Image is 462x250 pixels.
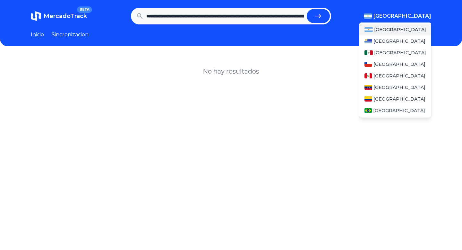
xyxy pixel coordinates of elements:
[373,96,425,102] span: [GEOGRAPHIC_DATA]
[44,13,87,20] span: MercadoTrack
[31,11,41,21] img: MercadoTrack
[31,31,44,39] a: Inicio
[373,84,425,91] span: [GEOGRAPHIC_DATA]
[359,47,431,58] a: Mexico[GEOGRAPHIC_DATA]
[373,107,425,114] span: [GEOGRAPHIC_DATA]
[364,13,372,19] img: Argentina
[373,73,425,79] span: [GEOGRAPHIC_DATA]
[52,31,89,39] a: Sincronizacion
[373,38,425,44] span: [GEOGRAPHIC_DATA]
[373,12,431,20] span: [GEOGRAPHIC_DATA]
[364,85,372,90] img: Venezuela
[359,93,431,105] a: Colombia[GEOGRAPHIC_DATA]
[364,62,372,67] img: Chile
[359,82,431,93] a: Venezuela[GEOGRAPHIC_DATA]
[77,6,92,13] span: BETA
[203,67,259,76] h1: No hay resultados
[364,12,431,20] button: [GEOGRAPHIC_DATA]
[364,73,372,78] img: Peru
[359,58,431,70] a: Chile[GEOGRAPHIC_DATA]
[359,70,431,82] a: Peru[GEOGRAPHIC_DATA]
[359,24,431,35] a: Argentina[GEOGRAPHIC_DATA]
[374,26,426,33] span: [GEOGRAPHIC_DATA]
[359,35,431,47] a: Uruguay[GEOGRAPHIC_DATA]
[364,27,373,32] img: Argentina
[31,11,87,21] a: MercadoTrackBETA
[364,96,372,102] img: Colombia
[359,105,431,116] a: Brasil[GEOGRAPHIC_DATA]
[364,39,372,44] img: Uruguay
[373,61,425,67] span: [GEOGRAPHIC_DATA]
[364,108,372,113] img: Brasil
[364,50,373,55] img: Mexico
[374,49,426,56] span: [GEOGRAPHIC_DATA]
